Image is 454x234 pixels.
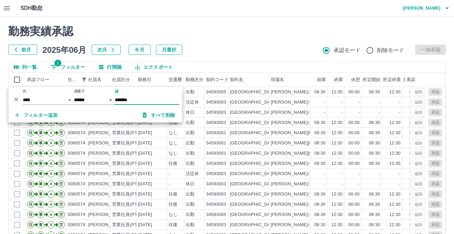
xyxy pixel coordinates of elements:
div: [PERSON_NAME][GEOGRAPHIC_DATA] [271,130,355,136]
div: 00:00 [348,140,360,146]
div: - [341,99,343,106]
h2: 勤務実績承認 [8,25,446,38]
div: - [379,99,380,106]
div: 34593003 [206,181,226,187]
div: 00:00 [410,130,421,136]
div: 00:00 [348,120,360,126]
div: 08:30 [369,191,380,198]
text: 事 [39,161,43,166]
div: [DATE] [138,140,152,146]
text: 営 [59,212,63,217]
div: 往復 [169,201,177,208]
text: Ａ [49,182,53,186]
div: なし [169,212,177,218]
div: [PERSON_NAME] [88,160,125,167]
div: 34593003 [206,171,226,177]
div: [PERSON_NAME]小学校 [271,89,321,95]
div: 営業社員(PT契約) [112,160,148,167]
text: 現 [29,161,33,166]
div: 勤務日 [138,73,151,87]
div: 00:00 [348,130,360,136]
div: [PERSON_NAME]小学校 [271,99,321,106]
div: 社員番号 [68,73,79,87]
div: - [358,171,360,177]
div: 交通費 [169,73,182,87]
div: [GEOGRAPHIC_DATA] [230,191,277,198]
div: 出勤 [186,140,194,146]
div: 営業社員(PT契約) [112,130,148,136]
text: 事 [39,130,43,135]
text: 事 [39,222,43,227]
div: 34593003 [206,222,226,228]
div: 始業 [317,73,326,87]
div: 法定休 [186,99,199,106]
div: 出勤 [186,89,194,95]
div: [PERSON_NAME] [88,171,125,177]
div: - [399,109,401,116]
div: 08:30 [314,201,326,208]
div: 往復 [169,120,177,126]
div: [GEOGRAPHIC_DATA] [230,212,277,218]
div: 00:00 [410,150,421,157]
div: 0080574 [68,191,85,198]
div: [GEOGRAPHIC_DATA] [230,99,277,106]
div: 12:30 [331,120,343,126]
div: 終業 [334,73,343,87]
div: - [324,171,326,177]
button: フィルター表示 [79,75,89,84]
div: 08:30 [314,150,326,157]
label: 値 [115,89,119,94]
div: 34593001 [206,150,226,157]
div: 08:30 [314,212,326,218]
div: 0080574 [68,222,85,228]
div: なし [169,150,177,157]
div: 営業社員(PT契約) [112,171,148,177]
div: 営業社員(PT契約) [112,181,148,187]
div: [PERSON_NAME]小学校 [271,171,321,177]
div: 営業社員(PT契約) [112,140,148,146]
div: 法定休 [186,171,199,177]
div: - [358,99,360,106]
text: 営 [59,171,63,176]
div: 08:30 [314,130,326,136]
text: 事 [39,151,43,156]
text: 営 [59,202,63,207]
div: 34593003 [206,109,226,116]
text: 事 [39,141,43,145]
div: [DATE] [138,150,152,157]
div: 34593001 [206,130,226,136]
div: [PERSON_NAME][GEOGRAPHIC_DATA] [271,140,355,146]
div: - [324,181,326,187]
text: Ａ [49,141,53,145]
text: 営 [59,182,63,186]
text: Ａ [49,161,53,166]
div: 勤務区分 [186,73,204,87]
div: 00:00 [348,212,360,218]
div: [GEOGRAPHIC_DATA] [230,160,277,167]
div: - [379,171,380,177]
div: [GEOGRAPHIC_DATA] [230,150,277,157]
div: [DATE] [138,120,152,126]
div: 34593003 [206,201,226,208]
text: Ａ [49,222,53,227]
div: 12:30 [331,130,343,136]
div: 00:00 [410,140,421,146]
div: 休日 [186,109,194,116]
div: 34593003 [206,99,226,106]
text: 営 [59,222,63,227]
text: Ａ [49,171,53,176]
div: 出勤 [186,191,194,198]
div: 営業社員(PT契約) [112,150,148,157]
button: 列選択 [9,62,42,72]
div: なし [169,130,177,136]
div: [DATE] [138,222,152,228]
div: 12:30 [331,150,343,157]
div: 00:00 [410,160,421,167]
div: [PERSON_NAME][GEOGRAPHIC_DATA] [271,150,355,157]
div: - [379,109,380,116]
div: 00:00 [410,89,421,95]
div: 往復 [169,191,177,198]
text: 事 [39,212,43,217]
div: 00:00 [410,222,421,228]
div: 所定終業 [382,73,402,87]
